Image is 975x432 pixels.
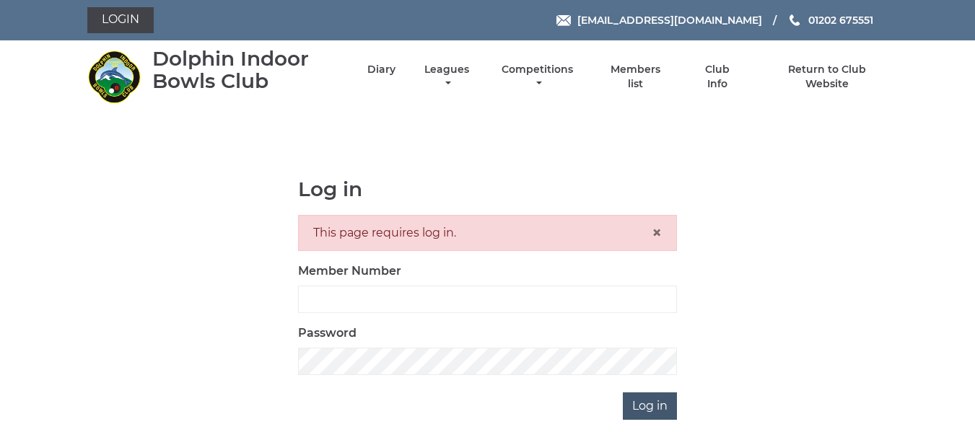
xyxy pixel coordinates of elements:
[152,48,342,92] div: Dolphin Indoor Bowls Club
[421,63,473,91] a: Leagues
[87,7,154,33] a: Login
[766,63,888,91] a: Return to Club Website
[787,12,873,28] a: Phone us 01202 675551
[808,14,873,27] span: 01202 675551
[790,14,800,26] img: Phone us
[367,63,395,76] a: Diary
[499,63,577,91] a: Competitions
[623,392,677,420] input: Log in
[652,224,662,242] button: Close
[577,14,762,27] span: [EMAIL_ADDRESS][DOMAIN_NAME]
[556,15,571,26] img: Email
[298,215,677,251] div: This page requires log in.
[298,178,677,200] h1: Log in
[602,63,668,91] a: Members list
[298,263,401,280] label: Member Number
[87,50,141,104] img: Dolphin Indoor Bowls Club
[694,63,741,91] a: Club Info
[652,222,662,243] span: ×
[556,12,762,28] a: Email [EMAIL_ADDRESS][DOMAIN_NAME]
[298,325,357,342] label: Password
